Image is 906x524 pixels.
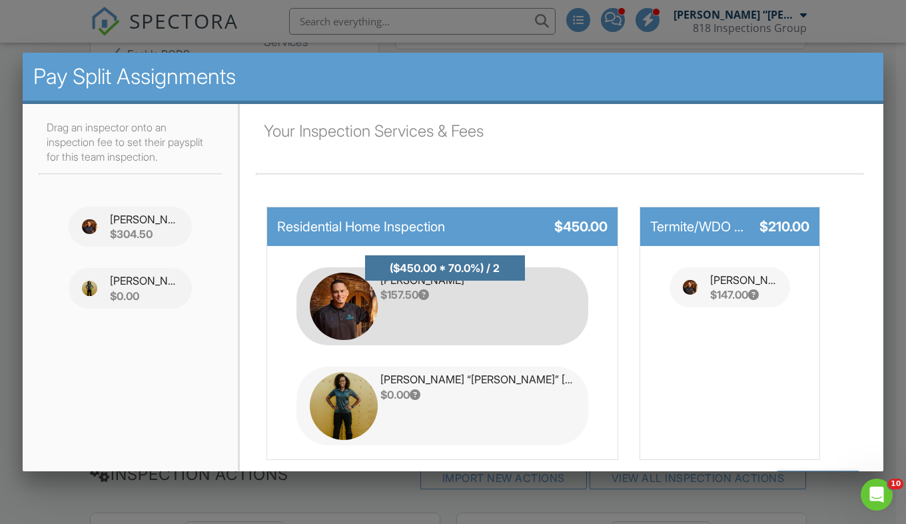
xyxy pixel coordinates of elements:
div: $210.00 [745,217,809,236]
div: $157.50 [380,287,576,302]
img: c02a375973cf49379e629bf375b3d7c1.jpeg [82,281,97,296]
div: $0.00 [110,289,179,303]
p: Drag an inspector onto an inspection fee to set their paysplit for this team inspection. [39,120,222,163]
div: $0.00 [380,387,576,402]
div: [PERSON_NAME] “[PERSON_NAME]” [PERSON_NAME] [110,273,179,288]
span: 10 [888,479,903,489]
div: Residential Home Inspection [277,217,476,236]
h2: Pay Split Assignments [33,63,873,90]
div: [PERSON_NAME] “[PERSON_NAME]” [PERSON_NAME] [380,372,576,387]
img: img_8260.jpeg [683,280,697,295]
span: Your Inspection Services & Fees [264,121,484,141]
button: Save [777,471,860,495]
div: [PERSON_NAME] [380,273,576,287]
button: Cancel [711,471,754,495]
iframe: Intercom live chat [861,479,893,511]
div: $304.50 [110,227,179,241]
div: $450.00 [476,217,608,236]
img: img_8260.jpeg [82,219,97,235]
div: Termite/WDO Inspection [650,217,745,236]
div: $147.00 [710,287,777,302]
div: [PERSON_NAME] [710,273,777,287]
img: img_8260.jpeg [310,273,378,341]
img: c02a375973cf49379e629bf375b3d7c1.jpeg [310,372,378,440]
div: [PERSON_NAME] [110,212,179,227]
